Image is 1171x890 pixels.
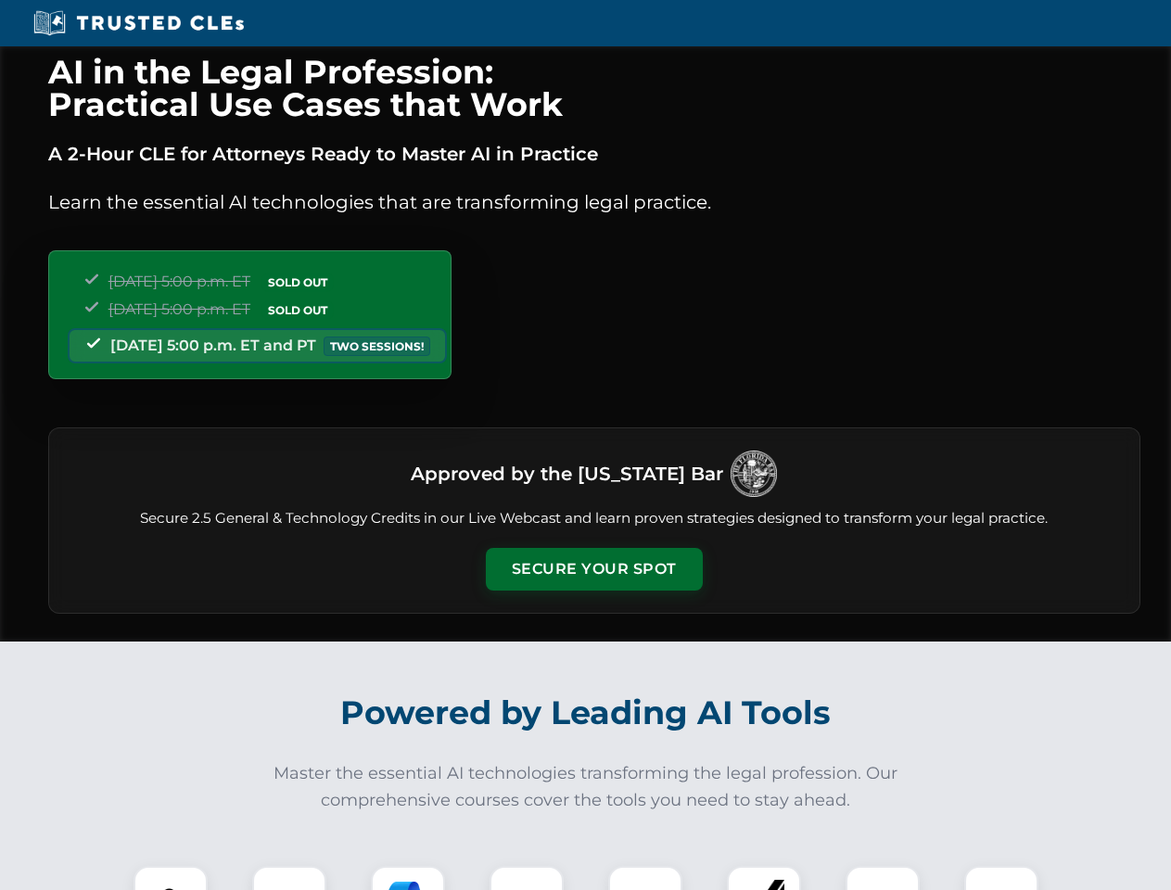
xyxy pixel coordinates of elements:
p: A 2-Hour CLE for Attorneys Ready to Master AI in Practice [48,139,1140,169]
h1: AI in the Legal Profession: Practical Use Cases that Work [48,56,1140,121]
span: SOLD OUT [261,273,334,292]
img: Logo [731,451,777,497]
p: Secure 2.5 General & Technology Credits in our Live Webcast and learn proven strategies designed ... [71,508,1117,529]
button: Secure Your Spot [486,548,703,591]
span: [DATE] 5:00 p.m. ET [108,273,250,290]
span: [DATE] 5:00 p.m. ET [108,300,250,318]
p: Learn the essential AI technologies that are transforming legal practice. [48,187,1140,217]
p: Master the essential AI technologies transforming the legal profession. Our comprehensive courses... [261,760,910,814]
span: SOLD OUT [261,300,334,320]
img: Trusted CLEs [28,9,249,37]
h3: Approved by the [US_STATE] Bar [411,457,723,490]
h2: Powered by Leading AI Tools [72,680,1100,745]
